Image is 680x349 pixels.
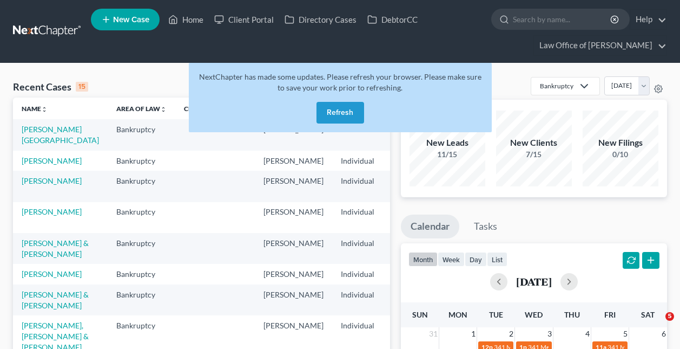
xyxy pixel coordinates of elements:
td: [PERSON_NAME] [255,151,332,171]
td: [PERSON_NAME] [255,171,332,202]
a: Client Portal [209,10,279,29]
a: Area of Lawunfold_more [116,105,167,113]
div: Bankruptcy [540,81,573,91]
span: 1 [470,327,477,340]
i: unfold_more [160,106,167,113]
div: 0/10 [583,149,658,160]
td: Bankruptcy [108,285,175,315]
td: CAEB [383,233,436,264]
span: Sat [641,310,655,319]
span: Thu [564,310,580,319]
a: Law Office of [PERSON_NAME] [534,36,666,55]
span: Wed [525,310,543,319]
td: [PERSON_NAME] [255,264,332,284]
span: 3 [546,327,553,340]
td: Bankruptcy [108,202,175,233]
td: CAEB [383,264,436,284]
span: 2 [508,327,514,340]
td: Bankruptcy [108,151,175,171]
button: month [408,252,438,267]
div: 15 [76,82,88,92]
input: Search by name... [513,9,612,29]
div: Recent Cases [13,80,88,93]
iframe: Intercom live chat [643,312,669,338]
td: Individual [332,285,383,315]
a: Help [630,10,666,29]
a: Directory Cases [279,10,362,29]
div: New Leads [410,137,485,149]
th: Claims & Services [175,98,255,119]
td: Bankruptcy [108,171,175,202]
a: [PERSON_NAME] [22,207,82,216]
td: Individual [332,202,383,233]
div: New Filings [583,137,658,149]
div: 11/15 [410,149,485,160]
button: week [438,252,465,267]
a: [PERSON_NAME][GEOGRAPHIC_DATA] [22,125,99,145]
span: Tue [489,310,503,319]
a: Nameunfold_more [22,105,48,113]
a: [PERSON_NAME] [22,176,82,185]
a: Home [163,10,209,29]
a: [PERSON_NAME] [22,269,82,279]
td: CAEB [383,151,436,171]
span: 5 [622,327,629,340]
td: Individual [332,264,383,284]
td: Individual [332,151,383,171]
td: [PERSON_NAME] [255,202,332,233]
td: [PERSON_NAME] [255,285,332,315]
td: CAEB [383,171,436,202]
a: [PERSON_NAME] & [PERSON_NAME] [22,238,89,258]
td: [PERSON_NAME] [255,233,332,264]
div: 7/15 [496,149,572,160]
span: Sun [412,310,428,319]
button: day [465,252,487,267]
td: Bankruptcy [108,119,175,150]
button: Refresh [316,102,364,124]
td: Bankruptcy [108,233,175,264]
a: [PERSON_NAME] & [PERSON_NAME] [22,290,89,310]
span: 4 [584,327,591,340]
h2: [DATE] [516,276,552,287]
span: Mon [448,310,467,319]
button: list [487,252,507,267]
td: Individual [332,171,383,202]
span: NextChapter has made some updates. Please refresh your browser. Please make sure to save your wor... [199,72,481,92]
div: New Clients [496,137,572,149]
td: CAEB [383,202,436,233]
span: New Case [113,16,149,24]
span: 5 [665,312,674,321]
i: unfold_more [41,106,48,113]
a: Tasks [464,215,507,238]
a: [PERSON_NAME] [22,156,82,165]
td: Individual [332,233,383,264]
td: Bankruptcy [108,264,175,284]
a: DebtorCC [362,10,423,29]
td: CAEB [383,285,436,315]
span: Fri [604,310,616,319]
span: 31 [428,327,439,340]
a: Calendar [401,215,459,238]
